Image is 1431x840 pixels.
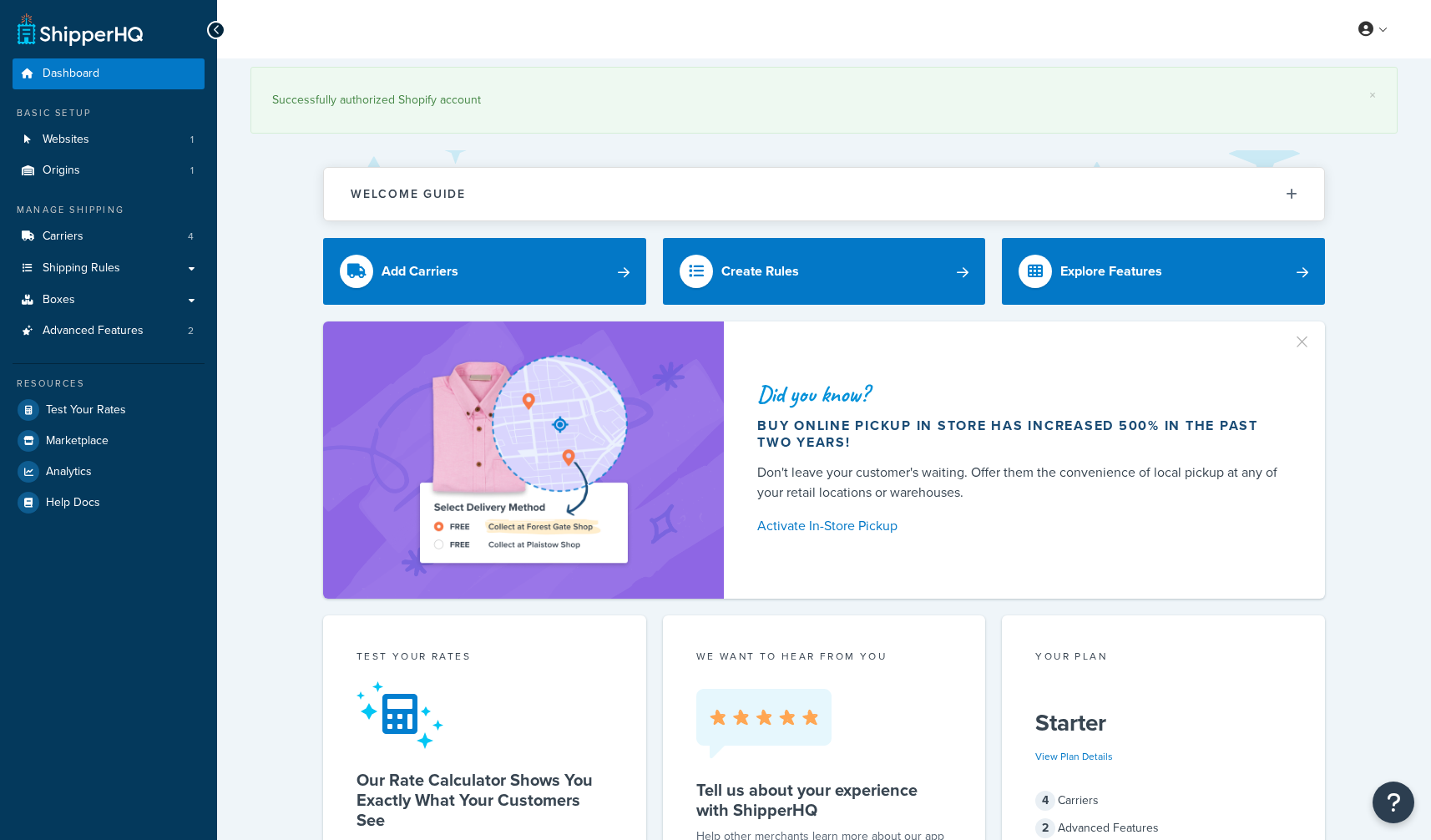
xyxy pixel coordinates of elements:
a: Create Rules [663,238,986,305]
a: View Plan Details [1035,749,1113,764]
a: Carriers4 [13,221,205,252]
a: Add Carriers [323,238,646,305]
span: 4 [1035,791,1055,811]
span: Shipping Rules [43,261,120,276]
span: Boxes [43,293,75,307]
a: Websites1 [13,124,205,155]
span: 4 [188,230,194,244]
span: Help Docs [46,496,100,510]
a: Marketplace [13,426,205,456]
div: Basic Setup [13,106,205,120]
a: × [1369,89,1376,102]
span: 1 [190,133,194,147]
a: Boxes [13,285,205,316]
div: Your Plan [1035,649,1292,668]
span: Analytics [46,465,92,479]
span: Carriers [43,230,83,244]
h5: Our Rate Calculator Shows You Exactly What Your Customers See [356,770,613,830]
span: Advanced Features [43,324,144,338]
span: Dashboard [43,67,99,81]
a: Analytics [13,457,205,487]
button: Open Resource Center [1373,782,1414,823]
div: Buy online pickup in store has increased 500% in the past two years! [757,417,1285,451]
span: Test Your Rates [46,403,126,417]
div: Test your rates [356,649,613,668]
div: Explore Features [1060,260,1162,283]
a: Shipping Rules [13,253,205,284]
div: Resources [13,377,205,391]
span: Websites [43,133,89,147]
div: Create Rules [721,260,799,283]
a: Test Your Rates [13,395,205,425]
a: Explore Features [1002,238,1325,305]
a: Help Docs [13,488,205,518]
h5: Tell us about your experience with ShipperHQ [696,780,953,820]
div: Manage Shipping [13,203,205,217]
a: Origins1 [13,155,205,186]
p: we want to hear from you [696,649,953,664]
span: Origins [43,164,80,178]
li: Websites [13,124,205,155]
a: Activate In-Store Pickup [757,514,1285,538]
a: Dashboard [13,58,205,89]
h2: Welcome Guide [351,188,466,200]
li: Carriers [13,221,205,252]
div: Carriers [1035,789,1292,812]
span: 2 [188,324,194,338]
span: Marketplace [46,434,109,448]
li: Advanced Features [13,316,205,347]
img: ad-shirt-map-b0359fc47e01cab431d101c4b569394f6a03f54285957d908178d52f29eb9668.png [372,347,675,574]
div: Successfully authorized Shopify account [272,89,1376,112]
a: Advanced Features2 [13,316,205,347]
div: Did you know? [757,382,1285,406]
div: Advanced Features [1035,817,1292,840]
h5: Starter [1035,710,1292,736]
button: Welcome Guide [324,168,1324,220]
span: 2 [1035,818,1055,838]
li: Origins [13,155,205,186]
div: Add Carriers [382,260,458,283]
span: 1 [190,164,194,178]
div: Don't leave your customer's waiting. Offer them the convenience of local pickup at any of your re... [757,463,1285,503]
